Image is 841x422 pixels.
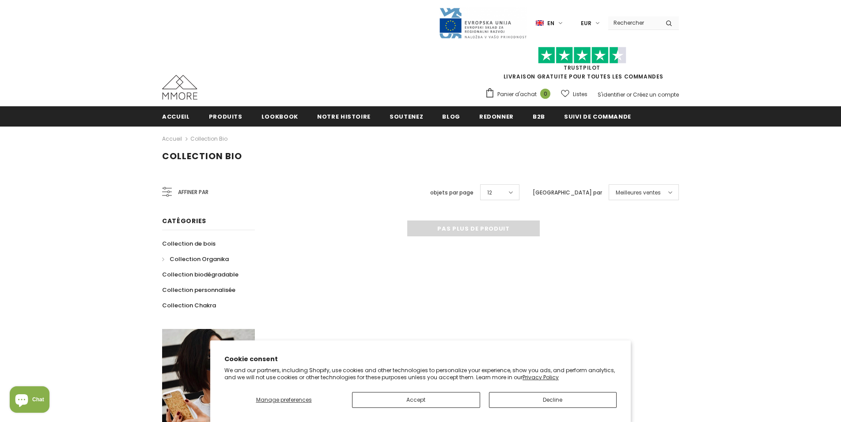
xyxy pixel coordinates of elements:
inbox-online-store-chat: Shopify online store chat [7,386,52,415]
a: soutenez [390,106,423,126]
span: 0 [540,89,550,99]
span: Notre histoire [317,112,371,121]
span: Manage preferences [256,396,312,403]
span: Accueil [162,112,190,121]
a: Panier d'achat 0 [485,88,555,101]
span: Collection Organika [170,255,229,263]
h2: Cookie consent [224,355,617,364]
span: Panier d'achat [497,90,537,99]
span: Lookbook [261,112,298,121]
span: Affiner par [178,187,208,197]
span: Meilleures ventes [616,188,661,197]
img: i-lang-1.png [536,19,544,27]
span: 12 [487,188,492,197]
span: Produits [209,112,242,121]
a: B2B [533,106,545,126]
a: Redonner [479,106,514,126]
span: Collection Bio [162,150,242,162]
span: Collection personnalisée [162,286,235,294]
span: Collection Chakra [162,301,216,310]
a: Lookbook [261,106,298,126]
input: Search Site [608,16,659,29]
button: Manage preferences [224,392,343,408]
span: Collection biodégradable [162,270,239,279]
a: Listes [561,86,587,102]
a: Collection de bois [162,236,216,251]
span: or [626,91,632,98]
a: Blog [442,106,460,126]
span: Suivi de commande [564,112,631,121]
button: Decline [489,392,617,408]
a: Collection Chakra [162,298,216,313]
span: soutenez [390,112,423,121]
span: Catégories [162,217,206,225]
a: TrustPilot [564,64,600,71]
span: B2B [533,112,545,121]
a: Accueil [162,106,190,126]
a: Privacy Policy [523,373,559,381]
span: Collection de bois [162,239,216,248]
img: Javni Razpis [439,7,527,39]
a: Suivi de commande [564,106,631,126]
a: Javni Razpis [439,19,527,26]
a: Accueil [162,134,182,144]
a: Collection biodégradable [162,267,239,282]
span: Blog [442,112,460,121]
a: Créez un compte [633,91,679,98]
span: Redonner [479,112,514,121]
a: Collection Bio [190,135,227,142]
a: Collection personnalisée [162,282,235,298]
a: Collection Organika [162,251,229,267]
span: EUR [581,19,591,28]
button: Accept [352,392,480,408]
span: LIVRAISON GRATUITE POUR TOUTES LES COMMANDES [485,51,679,80]
label: objets par page [430,188,474,197]
span: Listes [573,90,587,99]
a: S'identifier [598,91,625,98]
img: Faites confiance aux étoiles pilotes [538,47,626,64]
label: [GEOGRAPHIC_DATA] par [533,188,602,197]
a: Produits [209,106,242,126]
img: Cas MMORE [162,75,197,100]
span: en [547,19,554,28]
p: We and our partners, including Shopify, use cookies and other technologies to personalize your ex... [224,367,617,381]
a: Notre histoire [317,106,371,126]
